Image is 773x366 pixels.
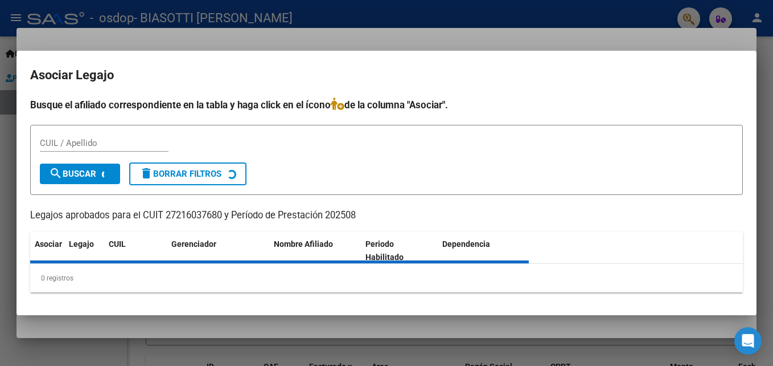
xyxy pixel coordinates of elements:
button: Buscar [40,164,120,184]
span: Legajo [69,239,94,249]
div: 0 registros [30,264,743,292]
span: CUIL [109,239,126,249]
div: Open Intercom Messenger [734,327,762,355]
mat-icon: search [49,166,63,180]
span: Nombre Afiliado [274,239,333,249]
span: Dependencia [442,239,490,249]
datatable-header-cell: Periodo Habilitado [361,232,438,270]
datatable-header-cell: Nombre Afiliado [269,232,361,270]
datatable-header-cell: CUIL [104,232,167,270]
span: Asociar [35,239,62,249]
datatable-header-cell: Gerenciador [167,232,269,270]
span: Gerenciador [171,239,216,249]
span: Periodo Habilitado [365,239,404,262]
datatable-header-cell: Dependencia [438,232,529,270]
button: Borrar Filtros [129,162,246,185]
mat-icon: delete [139,166,153,180]
p: Legajos aprobados para el CUIT 27216037680 y Período de Prestación 202508 [30,209,743,223]
span: Borrar Filtros [139,169,221,179]
span: Buscar [49,169,96,179]
h2: Asociar Legajo [30,64,743,86]
datatable-header-cell: Asociar [30,232,64,270]
h4: Busque el afiliado correspondiente en la tabla y haga click en el ícono de la columna "Asociar". [30,97,743,112]
datatable-header-cell: Legajo [64,232,104,270]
